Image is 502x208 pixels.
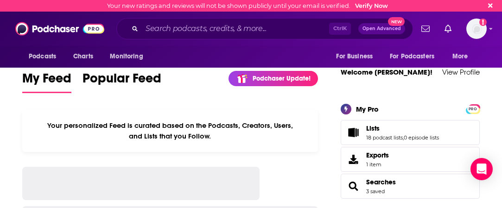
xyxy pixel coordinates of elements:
[362,26,401,31] span: Open Advanced
[107,2,388,9] div: Your new ratings and reviews will not be shown publicly until your email is verified.
[452,50,468,63] span: More
[358,23,405,34] button: Open AdvancedNew
[466,19,487,39] img: User Profile
[470,158,493,180] div: Open Intercom Messenger
[22,48,68,65] button: open menu
[344,153,362,166] span: Exports
[341,147,480,172] a: Exports
[341,68,432,76] a: Welcome [PERSON_NAME]!
[329,23,351,35] span: Ctrl K
[366,151,389,159] span: Exports
[388,17,405,26] span: New
[366,188,385,195] a: 3 saved
[330,48,384,65] button: open menu
[356,105,379,113] div: My Pro
[116,18,413,39] div: Search podcasts, credits, & more...
[404,134,439,141] a: 0 episode lists
[442,68,480,76] a: View Profile
[22,70,71,92] span: My Feed
[441,21,455,37] a: Show notifications dropdown
[446,48,480,65] button: open menu
[467,106,478,113] span: PRO
[253,75,311,82] p: Podchaser Update!
[336,50,373,63] span: For Business
[344,126,362,139] a: Lists
[355,2,388,9] a: Verify Now
[467,105,478,112] a: PRO
[73,50,93,63] span: Charts
[22,110,318,152] div: Your personalized Feed is curated based on the Podcasts, Creators, Users, and Lists that you Follow.
[466,19,487,39] button: Show profile menu
[479,19,487,26] svg: Email not verified
[67,48,99,65] a: Charts
[366,161,389,168] span: 1 item
[83,70,161,92] span: Popular Feed
[366,124,380,132] span: Lists
[466,19,487,39] span: Logged in as BretAita
[29,50,56,63] span: Podcasts
[22,70,71,93] a: My Feed
[418,21,433,37] a: Show notifications dropdown
[366,124,439,132] a: Lists
[83,70,161,93] a: Popular Feed
[366,134,403,141] a: 18 podcast lists
[384,48,448,65] button: open menu
[390,50,434,63] span: For Podcasters
[15,20,104,38] img: Podchaser - Follow, Share and Rate Podcasts
[142,21,329,36] input: Search podcasts, credits, & more...
[341,174,480,199] span: Searches
[366,178,396,186] a: Searches
[110,50,143,63] span: Monitoring
[341,120,480,145] span: Lists
[103,48,155,65] button: open menu
[344,180,362,193] a: Searches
